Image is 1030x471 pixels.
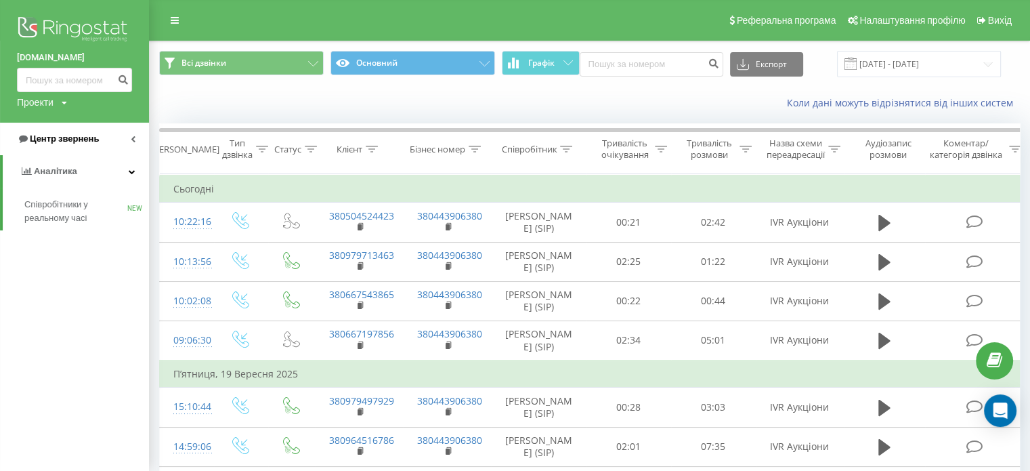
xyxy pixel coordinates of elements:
a: Коли дані можуть відрізнятися вiд інших систем [787,96,1020,109]
td: IVR Аукціони [756,427,844,466]
td: 07:35 [671,427,756,466]
td: 00:22 [586,281,671,321]
div: Назва схеми переадресації [767,138,825,161]
a: 380979713463 [329,249,394,262]
div: Тривалість очікування [598,138,651,161]
img: Ringostat logo [17,14,132,47]
td: [PERSON_NAME] (SIP) [492,388,586,427]
td: IVR Аукціони [756,321,844,361]
td: IVR Аукціони [756,388,844,427]
td: [PERSON_NAME] (SIP) [492,281,586,321]
span: Графік [528,58,555,68]
div: 09:06:30 [173,327,200,354]
a: 380443906380 [417,394,482,407]
td: [PERSON_NAME] (SIP) [492,203,586,242]
span: Центр звернень [30,134,99,144]
div: Open Intercom Messenger [984,394,1016,427]
div: Проекти [17,96,53,109]
a: 380979497929 [329,394,394,407]
td: 02:34 [586,321,671,361]
td: 05:01 [671,321,756,361]
td: 01:22 [671,242,756,281]
td: IVR Аукціони [756,281,844,321]
td: Сьогодні [160,176,1027,203]
td: IVR Аукціони [756,242,844,281]
td: [PERSON_NAME] (SIP) [492,427,586,466]
td: IVR Аукціони [756,203,844,242]
a: 380443906380 [417,209,482,222]
button: Графік [502,51,580,75]
button: Експорт [730,52,803,77]
button: Основний [330,51,495,75]
div: 10:22:16 [173,209,200,235]
div: Співробітник [501,144,557,155]
td: 00:44 [671,281,756,321]
td: 02:42 [671,203,756,242]
td: [PERSON_NAME] (SIP) [492,321,586,361]
a: 380667197856 [329,327,394,340]
span: Реферальна програма [737,15,836,26]
span: Всі дзвінки [181,58,226,68]
div: Аудіозапис розмови [855,138,921,161]
a: 380443906380 [417,249,482,262]
a: Співробітники у реальному часіNEW [24,192,149,230]
input: Пошук за номером [580,52,723,77]
td: 02:25 [586,242,671,281]
td: 02:01 [586,427,671,466]
a: 380964516786 [329,434,394,447]
span: Аналiтика [34,166,77,176]
div: 10:13:56 [173,249,200,275]
div: Клієнт [337,144,362,155]
div: [PERSON_NAME] [151,144,219,155]
div: 15:10:44 [173,394,200,420]
div: Тривалість розмови [683,138,736,161]
a: 380443906380 [417,288,482,301]
button: Всі дзвінки [159,51,324,75]
div: 14:59:06 [173,434,200,460]
div: Коментар/категорія дзвінка [926,138,1006,161]
div: 10:02:08 [173,288,200,314]
a: [DOMAIN_NAME] [17,51,132,64]
td: 00:28 [586,388,671,427]
a: 380443906380 [417,327,482,340]
td: 00:21 [586,203,671,242]
td: П’ятниця, 19 Вересня 2025 [160,361,1027,388]
span: Вихід [988,15,1012,26]
a: 380443906380 [417,434,482,447]
span: Співробітники у реальному часі [24,198,127,225]
span: Налаштування профілю [859,15,965,26]
div: Статус [274,144,301,155]
a: Аналiтика [3,155,149,188]
a: 380667543865 [329,288,394,301]
div: Тип дзвінка [222,138,253,161]
div: Бізнес номер [410,144,465,155]
input: Пошук за номером [17,68,132,92]
td: 03:03 [671,388,756,427]
a: 380504524423 [329,209,394,222]
td: [PERSON_NAME] (SIP) [492,242,586,281]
